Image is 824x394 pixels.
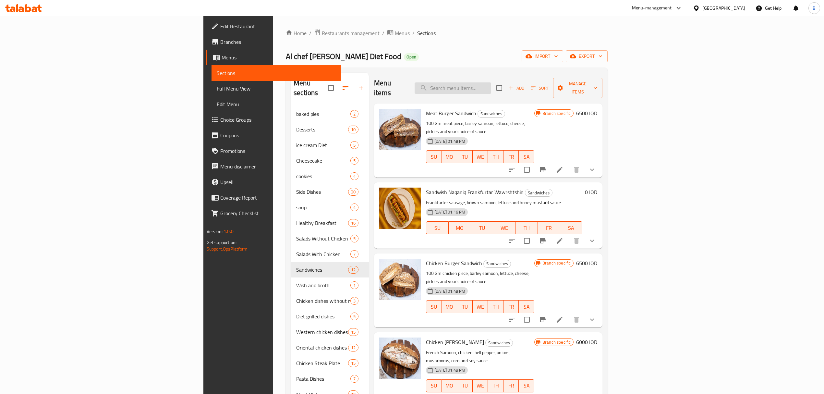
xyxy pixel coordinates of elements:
[442,300,457,313] button: MO
[324,81,338,95] span: Select all sections
[206,18,341,34] a: Edit Restaurant
[296,235,350,242] div: Salads Without Chicken
[558,80,597,96] span: Manage items
[296,344,348,351] span: Oriental chicken dishes
[286,49,401,64] span: Al chef [PERSON_NAME] Diet Food
[457,300,473,313] button: TU
[296,313,350,320] span: Diet grilled dishes
[576,109,597,118] h6: 6500 IQD
[220,116,336,124] span: Choice Groups
[426,379,442,392] button: SU
[351,282,358,289] span: 1
[296,266,348,274] div: Sandwiches
[525,189,552,197] div: Sandwiches
[444,302,455,312] span: MO
[348,360,358,366] span: 15
[426,269,534,286] p: 100 Gm chicken piece, barley samoon, lettuce, cheese, pickles and your choice of sauce
[538,221,560,234] button: FR
[351,236,358,242] span: 5
[491,302,501,312] span: TH
[291,153,369,168] div: Cheesecake5
[540,110,573,117] span: Branch specific
[560,221,583,234] button: SA
[520,163,534,177] span: Select to update
[404,53,419,61] div: Open
[444,152,455,162] span: MO
[535,233,551,249] button: Branch-specific-item
[520,313,534,326] span: Select to update
[351,298,358,304] span: 3
[429,302,439,312] span: SU
[220,194,336,202] span: Coverage Report
[569,162,584,178] button: delete
[350,297,358,305] div: items
[296,328,348,336] div: Western chicken dishes
[348,220,358,226] span: 16
[442,150,457,163] button: MO
[474,223,491,233] span: TU
[296,141,350,149] span: ice cream Diet
[432,367,468,373] span: [DATE] 01:48 PM
[520,234,534,248] span: Select to update
[457,379,473,392] button: TU
[535,312,551,327] button: Branch-specific-item
[535,162,551,178] button: Branch-specific-item
[506,83,527,93] button: Add
[432,209,468,215] span: [DATE] 01:16 PM
[348,328,358,336] div: items
[220,178,336,186] span: Upsell
[521,302,532,312] span: SA
[442,379,457,392] button: MO
[291,122,369,137] div: Desserts10
[451,223,468,233] span: MO
[206,143,341,159] a: Promotions
[503,300,519,313] button: FR
[382,29,384,37] li: /
[220,147,336,155] span: Promotions
[220,131,336,139] span: Coupons
[488,300,503,313] button: TH
[395,29,410,37] span: Menus
[702,5,745,12] div: [GEOGRAPHIC_DATA]
[473,300,488,313] button: WE
[350,110,358,118] div: items
[212,81,341,96] a: Full Menu View
[350,281,358,289] div: items
[296,375,350,383] div: Pasta Dishes
[485,339,513,347] div: Sandwiches
[286,29,608,37] nav: breadcrumb
[813,5,816,12] span: B
[291,231,369,246] div: Salads Without Chicken5
[350,313,358,320] div: items
[291,137,369,153] div: ice cream Diet5
[492,81,506,95] span: Select section
[432,288,468,294] span: [DATE] 01:48 PM
[222,54,336,61] span: Menus
[348,219,358,227] div: items
[491,152,501,162] span: TH
[296,281,350,289] span: Wish and broth
[504,233,520,249] button: sort-choices
[348,329,358,335] span: 15
[556,316,563,324] a: Edit menu item
[429,381,439,390] span: SU
[429,223,446,233] span: SU
[426,150,442,163] button: SU
[207,245,248,253] a: Support.OpsPlatform
[483,260,511,268] div: Sandwiches
[351,376,358,382] span: 7
[351,251,358,257] span: 7
[496,223,513,233] span: WE
[585,188,597,197] h6: 0 IQD
[569,233,584,249] button: delete
[296,250,350,258] span: Salads With Chicken
[387,29,410,37] a: Menus
[415,82,491,94] input: search
[426,108,476,118] span: Meat Burger Sandwich
[426,337,484,347] span: Chicken [PERSON_NAME]
[556,166,563,174] a: Edit menu item
[379,188,421,229] img: Sandwish Naqaniq Frankfurtar Wawrshtshin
